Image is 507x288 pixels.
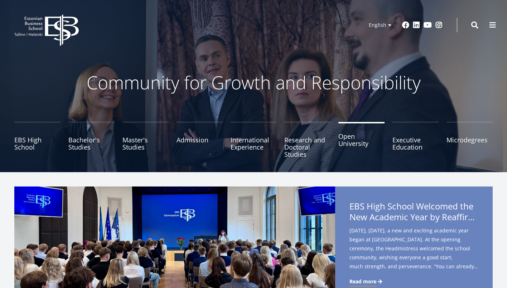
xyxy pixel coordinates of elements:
a: Facebook [402,22,409,29]
span: Read more [349,278,376,285]
a: Youtube [424,22,432,29]
a: Read more [349,278,383,285]
a: Instagram [435,22,443,29]
a: Bachelor's Studies [68,122,115,158]
span: New Academic Year by Reaffirming Its Core Values [349,212,478,222]
a: International Experience [231,122,277,158]
a: Microdegrees [446,122,493,158]
a: Open University [338,122,385,158]
span: EBS High School Welcomed the [349,201,478,225]
a: EBS High School [14,122,61,158]
a: Linkedin [413,22,420,29]
p: Community for Growth and Responsibility [64,72,443,93]
a: Research and Doctoral Studies [284,122,330,158]
span: [DATE], [DATE], a new and exciting academic year began at [GEOGRAPHIC_DATA]. At the opening cerem... [349,226,478,273]
a: Master's Studies [122,122,169,158]
a: Admission [177,122,223,158]
span: much strength, and perseverance. “You can already feel the autumn in the air – and in a way it’s ... [349,262,478,271]
a: Executive Education [392,122,439,158]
